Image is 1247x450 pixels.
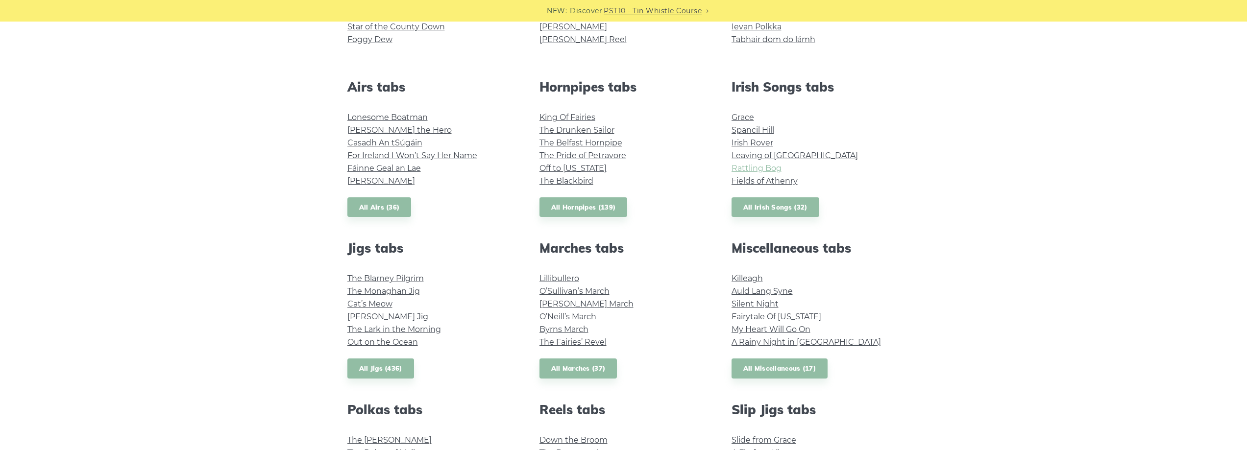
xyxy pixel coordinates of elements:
h2: Irish Songs tabs [732,79,900,95]
a: [PERSON_NAME] [347,176,415,186]
a: Fields of Athenry [732,176,798,186]
a: Killeagh [732,274,763,283]
a: [PERSON_NAME] the Hero [347,125,452,135]
a: The Blackbird [539,176,593,186]
a: The Monaghan Jig [347,286,420,296]
a: Grace [732,113,754,122]
a: Down the Broom [539,435,608,445]
a: The Blarney Pilgrim [347,274,424,283]
a: My Heart Will Go On [732,325,810,334]
a: Spancil Hill [732,125,774,135]
h2: Reels tabs [539,402,708,417]
a: [PERSON_NAME] March [539,299,634,308]
a: Irish Rover [732,138,773,147]
a: [PERSON_NAME] Reel [539,35,627,44]
a: Out on the Ocean [347,337,418,347]
a: The Lark in the Morning [347,325,441,334]
a: Off to [US_STATE] [539,164,607,173]
a: All Airs (36) [347,197,412,217]
a: Leaving of [GEOGRAPHIC_DATA] [732,151,858,160]
a: All Marches (37) [539,358,617,379]
a: Foggy Dew [347,35,392,44]
a: Rattling Bog [732,164,782,173]
h2: Slip Jigs tabs [732,402,900,417]
a: Casadh An tSúgáin [347,138,422,147]
a: All Miscellaneous (17) [732,358,828,379]
a: A Rainy Night in [GEOGRAPHIC_DATA] [732,337,881,347]
h2: Airs tabs [347,79,516,95]
a: PST10 - Tin Whistle Course [604,5,702,17]
h2: Marches tabs [539,240,708,256]
a: King Of Fairies [539,113,595,122]
a: Lillibullero [539,274,579,283]
a: All Jigs (436) [347,358,414,379]
a: Star of the County Down [347,22,445,31]
a: Cat’s Meow [347,299,392,308]
h2: Miscellaneous tabs [732,240,900,256]
a: The Drunken Sailor [539,125,614,135]
a: Fáinne Geal an Lae [347,164,421,173]
h2: Jigs tabs [347,240,516,256]
a: O’Sullivan’s March [539,286,610,296]
a: All Irish Songs (32) [732,197,819,217]
a: Ievan Polkka [732,22,782,31]
a: [PERSON_NAME] Jig [347,312,428,321]
h2: Hornpipes tabs [539,79,708,95]
a: O’Neill’s March [539,312,596,321]
h2: Polkas tabs [347,402,516,417]
a: Fairytale Of [US_STATE] [732,312,821,321]
a: For Ireland I Won’t Say Her Name [347,151,477,160]
a: Lonesome Boatman [347,113,428,122]
a: All Hornpipes (139) [539,197,628,217]
a: The Pride of Petravore [539,151,626,160]
a: Auld Lang Syne [732,286,793,296]
a: The Belfast Hornpipe [539,138,622,147]
a: Silent Night [732,299,779,308]
a: The [PERSON_NAME] [347,435,432,445]
span: NEW: [547,5,567,17]
a: Tabhair dom do lámh [732,35,815,44]
span: Discover [570,5,602,17]
a: Slide from Grace [732,435,796,445]
a: [PERSON_NAME] [539,22,607,31]
a: Byrns March [539,325,588,334]
a: The Fairies’ Revel [539,337,607,347]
